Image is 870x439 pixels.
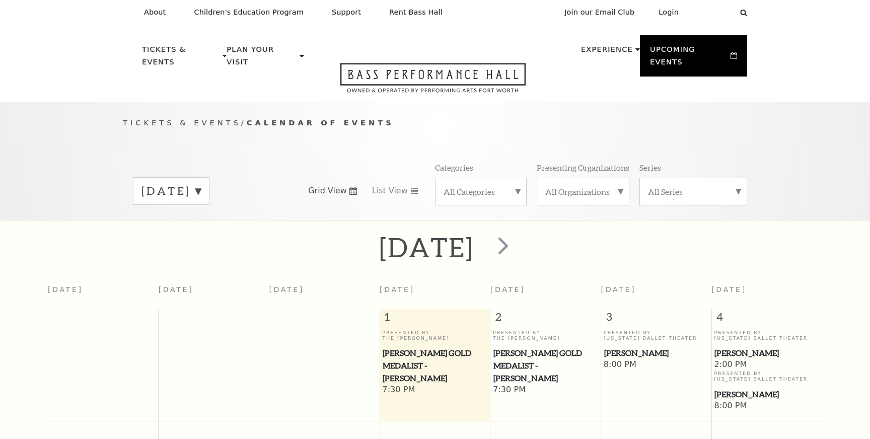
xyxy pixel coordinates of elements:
[604,330,709,341] p: Presented By [US_STATE] Ballet Theater
[639,162,661,173] p: Series
[490,285,526,294] span: [DATE]
[383,347,487,384] span: [PERSON_NAME] Gold Medalist - [PERSON_NAME]
[380,285,415,294] span: [DATE]
[650,43,728,74] p: Upcoming Events
[332,8,361,17] p: Support
[581,43,633,61] p: Experience
[493,347,598,384] span: [PERSON_NAME] Gold Medalist - [PERSON_NAME]
[601,285,636,294] span: [DATE]
[714,330,820,341] p: Presented By [US_STATE] Ballet Theater
[142,43,220,74] p: Tickets & Events
[714,347,819,359] span: [PERSON_NAME]
[712,309,822,329] span: 4
[435,162,473,173] p: Categories
[493,385,598,396] span: 7:30 PM
[269,279,380,309] th: [DATE]
[714,359,820,371] span: 2:00 PM
[159,279,269,309] th: [DATE]
[141,183,201,199] label: [DATE]
[379,231,474,263] h2: [DATE]
[648,186,739,197] label: All Series
[711,285,747,294] span: [DATE]
[714,401,820,412] span: 8:00 PM
[493,330,598,341] p: Presented By The [PERSON_NAME]
[490,309,601,329] span: 2
[308,185,347,196] span: Grid View
[194,8,304,17] p: Children's Education Program
[714,371,820,382] p: Presented By [US_STATE] Ballet Theater
[144,8,166,17] p: About
[389,8,443,17] p: Rent Bass Hall
[382,330,487,341] p: Presented By The [PERSON_NAME]
[123,118,241,127] span: Tickets & Events
[604,359,709,371] span: 8:00 PM
[714,388,819,401] span: [PERSON_NAME]
[695,8,731,17] select: Select:
[123,117,747,129] p: /
[484,230,521,265] button: next
[380,309,490,329] span: 1
[537,162,629,173] p: Presenting Organizations
[227,43,297,74] p: Plan Your Visit
[444,186,518,197] label: All Categories
[372,185,408,196] span: List View
[48,279,159,309] th: [DATE]
[601,309,711,329] span: 3
[604,347,708,359] span: [PERSON_NAME]
[247,118,394,127] span: Calendar of Events
[545,186,621,197] label: All Organizations
[382,385,487,396] span: 7:30 PM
